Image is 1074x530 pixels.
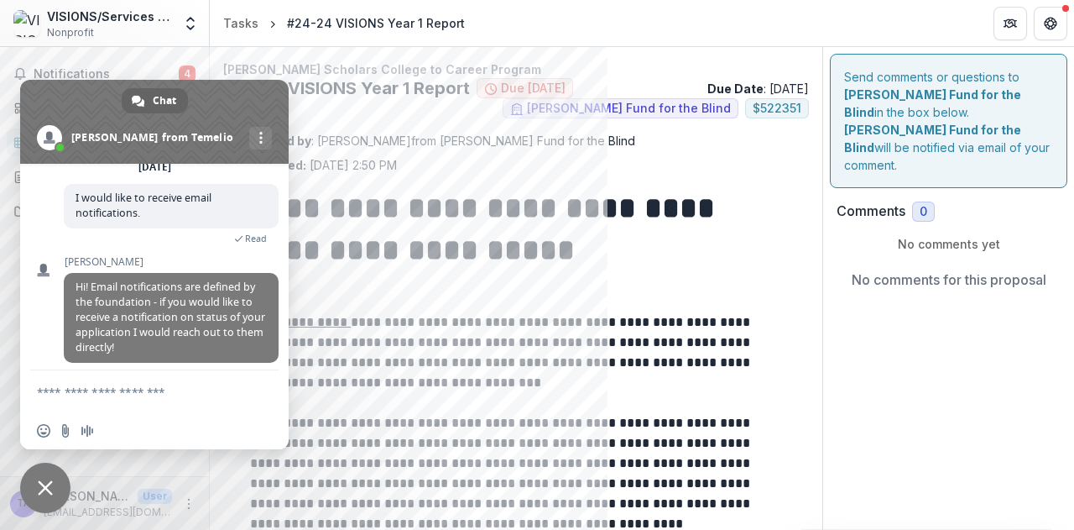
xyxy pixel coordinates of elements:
[837,235,1061,253] p: No comments yet
[753,102,801,116] span: $ 522351
[287,14,465,32] div: #24-24 VISIONS Year 1 Report
[13,10,40,37] img: VISIONS/Services for the Blind and Visually Impaired
[707,80,809,97] p: : [DATE]
[76,191,211,220] span: I would like to receive email notifications.
[852,270,1046,290] p: No comments for this proposal
[993,7,1027,40] button: Partners
[34,67,179,81] span: Notifications
[153,88,176,113] span: Chat
[20,463,70,513] a: Close chat
[47,25,94,40] span: Nonprofit
[527,102,731,116] span: [PERSON_NAME] Fund for the Blind
[37,424,50,438] span: Insert an emoji
[7,60,202,87] button: Notifications4
[138,489,172,504] p: User
[64,256,279,268] span: [PERSON_NAME]
[179,7,202,40] button: Open entity switcher
[179,494,199,514] button: More
[44,505,172,520] p: [EMAIL_ADDRESS][DOMAIN_NAME]
[59,424,72,438] span: Send a file
[844,87,1021,119] strong: [PERSON_NAME] Fund for the Blind
[223,14,258,32] div: Tasks
[7,197,202,225] a: Documents
[245,233,267,244] span: Read
[707,81,764,96] strong: Due Date
[920,205,927,219] span: 0
[237,132,795,150] p: : [PERSON_NAME] from [PERSON_NAME] Fund for the Blind
[216,11,472,35] nav: breadcrumb
[844,123,1021,155] strong: [PERSON_NAME] Fund for the Blind
[37,370,238,412] textarea: Compose your message...
[7,94,202,122] a: Dashboard
[138,162,171,172] div: [DATE]
[830,54,1067,188] div: Send comments or questions to in the box below. will be notified via email of your comment.
[76,280,265,354] span: Hi! Email notifications are defined by the foundation - if you would like to receive a notificati...
[17,498,31,509] div: Travis Aprile
[501,81,566,96] span: Due [DATE]
[81,424,94,438] span: Audio message
[179,66,196,82] span: 4
[837,203,905,219] h2: Comments
[1034,7,1067,40] button: Get Help
[237,156,397,174] p: [DATE] 2:50 PM
[216,11,265,35] a: Tasks
[7,129,202,156] a: Tasks
[122,88,188,113] a: Chat
[223,78,470,98] h2: #24-24 VISIONS Year 1 Report
[44,487,131,505] p: [PERSON_NAME]
[47,8,172,25] div: VISIONS/Services for the Blind and Visually Impaired
[7,163,202,191] a: Proposals
[223,60,809,78] p: [PERSON_NAME] Scholars College to Career Program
